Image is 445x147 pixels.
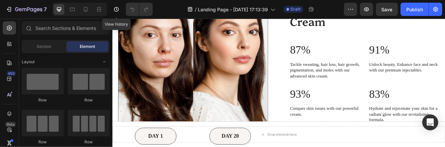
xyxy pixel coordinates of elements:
[118,137,166,146] p: DAY 20
[22,59,35,65] span: Layout
[186,137,222,142] div: Drop element here
[80,44,95,50] span: Element
[110,3,123,16] button: View history
[68,97,110,103] div: Row
[22,21,110,35] input: Search Sections & Elements
[6,71,16,76] div: 450
[214,105,298,119] p: Conquer skin issues with our powerful cream.
[99,57,110,67] span: Toggle open
[195,6,196,13] span: /
[214,29,298,47] p: 87%
[37,44,51,50] span: Section
[214,52,298,73] p: Tackle sweating, hair loss, hair growth, pigmentation, and moles with our advanced skin cream.
[291,6,301,12] span: Draft
[112,19,445,147] iframe: Design area
[5,122,16,127] div: Beta
[22,139,64,145] div: Row
[68,139,110,145] div: Row
[376,3,398,16] button: Save
[422,114,438,130] div: Open Intercom Messenger
[406,6,423,13] div: Publish
[401,3,429,16] button: Publish
[126,3,153,16] div: Undo/Redo
[44,5,47,13] p: 7
[28,137,76,146] p: DAY 1
[214,82,298,99] p: 93%
[309,29,393,47] p: 91%
[309,52,393,66] p: Unlock beauty. Enhance face and neck with our premium injectables.
[198,6,268,13] span: Landing Page - [DATE] 17:13:39
[382,7,393,12] span: Save
[22,97,64,103] div: Row
[309,105,393,125] p: Hydrate and rejuvenate your skin for a radiant glow with our revitalizing formula.
[3,3,50,16] button: 7
[309,82,393,99] p: 83%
